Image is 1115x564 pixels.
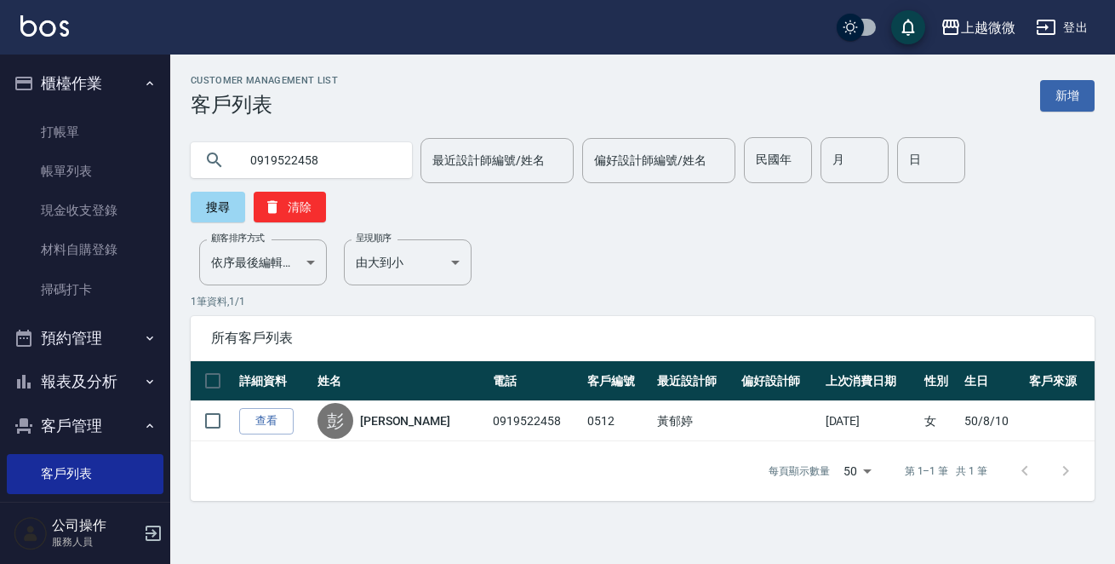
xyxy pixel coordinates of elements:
img: Logo [20,15,69,37]
h5: 公司操作 [52,517,139,534]
td: 50/8/10 [960,401,1025,441]
span: 所有客戶列表 [211,330,1074,347]
button: 登出 [1029,12,1095,43]
input: 搜尋關鍵字 [238,137,398,183]
button: 清除 [254,192,326,222]
button: 上越微微 [934,10,1022,45]
label: 顧客排序方式 [211,232,265,245]
label: 呈現順序 [356,232,392,245]
button: 搜尋 [191,192,245,222]
div: 上越微微 [961,17,1015,38]
th: 姓名 [313,361,489,401]
p: 每頁顯示數量 [769,463,830,479]
td: 0919522458 [489,401,583,441]
p: 第 1–1 筆 共 1 筆 [905,463,987,479]
td: 0512 [583,401,653,441]
a: 掃碼打卡 [7,270,163,309]
th: 客戶編號 [583,361,653,401]
td: 黃郁婷 [653,401,737,441]
button: 報表及分析 [7,360,163,404]
h2: Customer Management List [191,75,338,86]
p: 1 筆資料, 1 / 1 [191,294,1095,309]
button: 櫃檯作業 [7,61,163,106]
a: 卡券管理 [7,494,163,533]
h3: 客戶列表 [191,93,338,117]
th: 詳細資料 [235,361,313,401]
th: 客戶來源 [1025,361,1095,401]
button: 客戶管理 [7,404,163,448]
th: 上次消費日期 [821,361,920,401]
div: 50 [837,448,878,494]
a: 新增 [1040,80,1095,112]
td: 女 [920,401,960,441]
button: save [891,10,925,44]
div: 由大到小 [344,239,472,285]
div: 彭 [317,403,353,439]
a: 查看 [239,408,294,435]
img: Person [14,516,48,550]
th: 生日 [960,361,1025,401]
a: 現金收支登錄 [7,191,163,230]
p: 服務人員 [52,534,139,550]
td: [DATE] [821,401,920,441]
a: 客戶列表 [7,454,163,493]
div: 依序最後編輯時間 [199,239,327,285]
a: 材料自購登錄 [7,230,163,269]
button: 預約管理 [7,316,163,360]
th: 偏好設計師 [737,361,821,401]
a: 打帳單 [7,112,163,152]
th: 電話 [489,361,583,401]
a: 帳單列表 [7,152,163,191]
th: 性別 [920,361,960,401]
th: 最近設計師 [653,361,737,401]
a: [PERSON_NAME] [360,412,450,429]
